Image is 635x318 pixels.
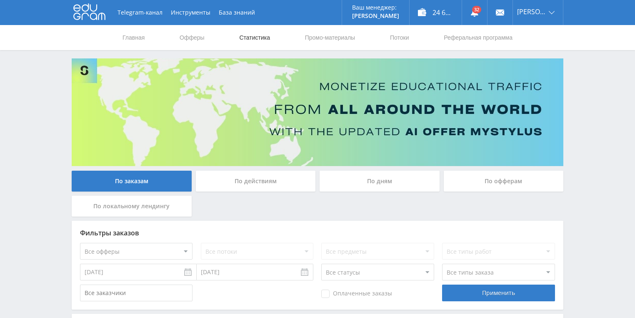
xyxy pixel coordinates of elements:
[517,8,546,15] span: [PERSON_NAME]
[80,229,555,237] div: Фильтры заказов
[304,25,356,50] a: Промо-материалы
[444,171,564,192] div: По офферам
[320,171,440,192] div: По дням
[352,13,399,19] p: [PERSON_NAME]
[80,285,192,301] input: Все заказчики
[72,196,192,217] div: По локальному лендингу
[389,25,410,50] a: Потоки
[443,25,513,50] a: Реферальная программа
[442,285,555,301] div: Применить
[238,25,271,50] a: Статистика
[122,25,145,50] a: Главная
[321,290,392,298] span: Оплаченные заказы
[72,58,563,166] img: Banner
[352,4,399,11] p: Ваш менеджер:
[72,171,192,192] div: По заказам
[179,25,205,50] a: Офферы
[196,171,316,192] div: По действиям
